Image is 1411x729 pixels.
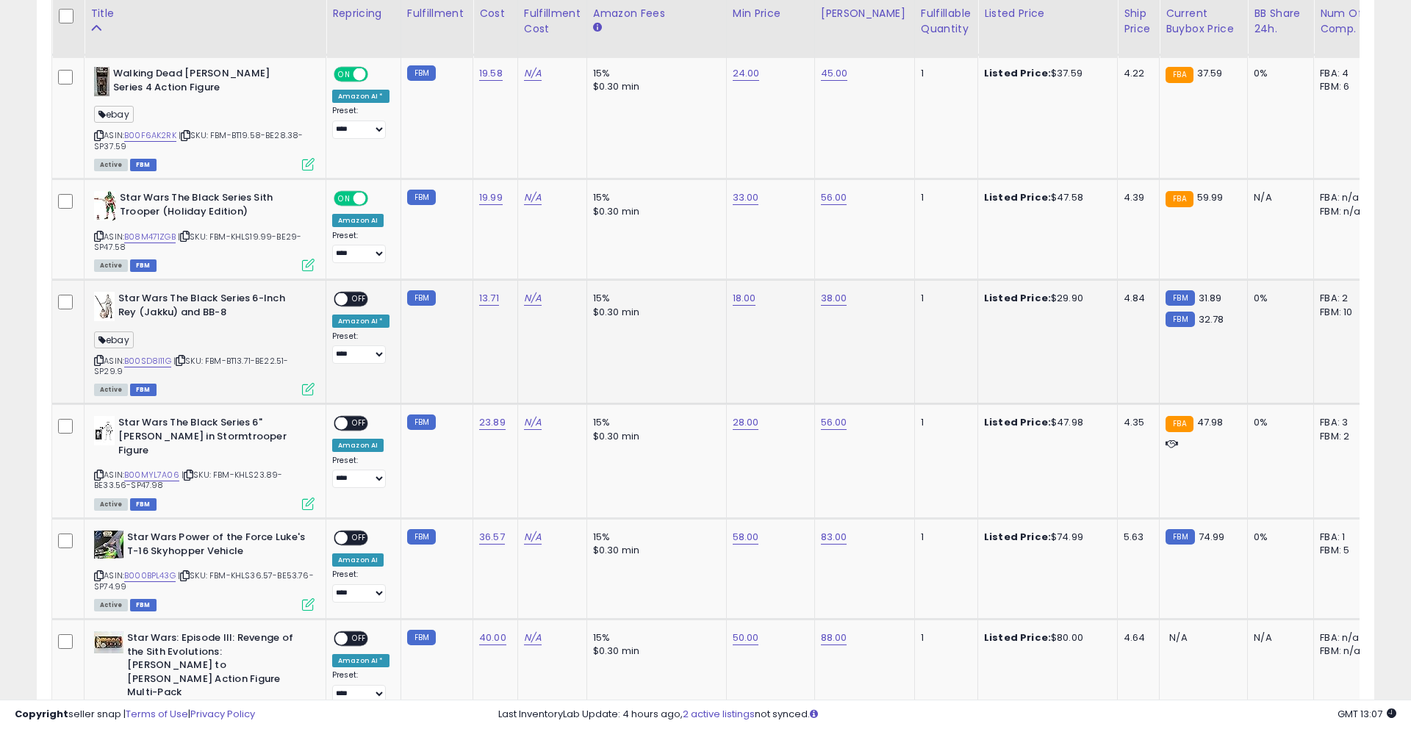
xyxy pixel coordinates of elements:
[1169,631,1187,644] span: N/A
[118,292,297,323] b: Star Wars The Black Series 6-Inch Rey (Jakku) and BB-8
[821,66,848,81] a: 45.00
[821,631,847,645] a: 88.00
[1320,306,1368,319] div: FBM: 10
[1124,67,1148,80] div: 4.22
[94,129,304,151] span: | SKU: FBM-BT19.58-BE28.38-SP37.59
[1166,312,1194,327] small: FBM
[524,66,542,81] a: N/A
[335,193,353,205] span: ON
[1320,6,1374,37] div: Num of Comp.
[921,416,966,429] div: 1
[1197,415,1224,429] span: 47.98
[94,355,289,377] span: | SKU: FBM-BT13.71-BE22.51-SP29.9
[1320,430,1368,443] div: FBM: 2
[593,544,715,557] div: $0.30 min
[124,355,171,367] a: B00SD8I11G
[593,205,715,218] div: $0.30 min
[348,293,371,306] span: OFF
[1124,6,1153,37] div: Ship Price
[593,191,715,204] div: 15%
[1320,531,1368,544] div: FBA: 1
[407,190,436,205] small: FBM
[332,331,389,364] div: Preset:
[984,6,1111,21] div: Listed Price
[332,654,389,667] div: Amazon AI *
[1197,66,1223,80] span: 37.59
[1124,191,1148,204] div: 4.39
[1320,631,1368,644] div: FBA: n/a
[593,80,715,93] div: $0.30 min
[1124,631,1148,644] div: 4.64
[1166,67,1193,83] small: FBA
[94,531,315,609] div: ASIN:
[124,570,176,582] a: B000BPL43G
[94,498,128,511] span: All listings currently available for purchase on Amazon
[1254,631,1302,644] div: N/A
[593,531,715,544] div: 15%
[94,631,123,653] img: 51X6dfZh+8L._SL40_.jpg
[524,631,542,645] a: N/A
[1199,291,1222,305] span: 31.89
[1124,292,1148,305] div: 4.84
[1166,416,1193,432] small: FBA
[127,531,306,561] b: Star Wars Power of the Force Luke's T-16 Skyhopper Vehicle
[921,191,966,204] div: 1
[94,292,115,321] img: 418cVI5ELRL._SL40_.jpg
[524,291,542,306] a: N/A
[479,530,505,545] a: 36.57
[1320,205,1368,218] div: FBM: n/a
[335,68,353,81] span: ON
[15,707,68,721] strong: Copyright
[130,259,157,272] span: FBM
[94,231,301,253] span: | SKU: FBM-KHLS19.99-BE29-SP47.58
[332,231,389,264] div: Preset:
[498,708,1396,722] div: Last InventoryLab Update: 4 hours ago, not synced.
[593,67,715,80] div: 15%
[821,530,847,545] a: 83.00
[1254,292,1302,305] div: 0%
[733,66,760,81] a: 24.00
[130,384,157,396] span: FBM
[94,106,134,123] span: ebay
[1124,531,1148,544] div: 5.63
[127,631,306,703] b: Star Wars: Episode III: Revenge of the Sith Evolutions: [PERSON_NAME] to [PERSON_NAME] Action Fig...
[332,106,389,139] div: Preset:
[130,599,157,611] span: FBM
[524,415,542,430] a: N/A
[593,430,715,443] div: $0.30 min
[984,416,1106,429] div: $47.98
[94,159,128,171] span: All listings currently available for purchase on Amazon
[113,67,292,98] b: Walking Dead [PERSON_NAME] Series 4 Action Figure
[984,67,1106,80] div: $37.59
[1320,544,1368,557] div: FBM: 5
[479,415,506,430] a: 23.89
[984,531,1106,544] div: $74.99
[821,415,847,430] a: 56.00
[120,191,298,222] b: Star Wars The Black Series Sith Trooper (Holiday Edition)
[1254,531,1302,544] div: 0%
[733,6,808,21] div: Min Price
[124,469,179,481] a: B00MYL7A06
[332,90,389,103] div: Amazon AI *
[407,290,436,306] small: FBM
[94,531,123,559] img: 51PuT-bJp4L._SL40_.jpg
[1166,290,1194,306] small: FBM
[984,631,1106,644] div: $80.00
[1254,6,1307,37] div: BB Share 24h.
[984,530,1051,544] b: Listed Price:
[1254,416,1302,429] div: 0%
[1199,312,1224,326] span: 32.78
[1320,644,1368,658] div: FBM: n/a
[733,190,759,205] a: 33.00
[1199,530,1225,544] span: 74.99
[921,6,972,37] div: Fulfillable Quantity
[1320,80,1368,93] div: FBM: 6
[984,631,1051,644] b: Listed Price:
[1124,416,1148,429] div: 4.35
[593,21,602,35] small: Amazon Fees.
[1338,707,1396,721] span: 2025-08-13 13:07 GMT
[15,708,255,722] div: seller snap | |
[984,291,1051,305] b: Listed Price:
[1254,191,1302,204] div: N/A
[366,193,389,205] span: OFF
